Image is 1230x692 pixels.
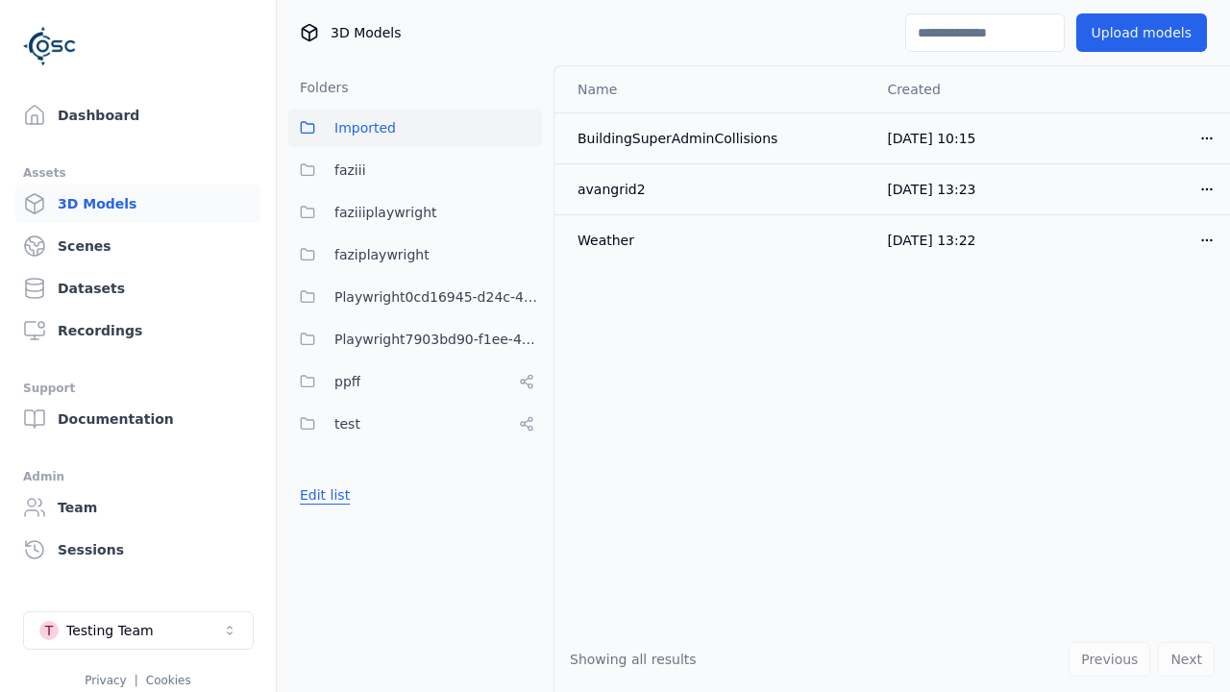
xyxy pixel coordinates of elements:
th: Name [554,66,872,112]
span: Playwright0cd16945-d24c-45f9-a8ba-c74193e3fd84 [334,285,542,309]
img: Logo [23,19,77,73]
button: Edit list [288,478,361,512]
span: ppff [334,370,360,393]
a: 3D Models [15,185,260,223]
button: Playwright7903bd90-f1ee-40e5-8689-7a943bbd43ef [288,320,542,358]
div: T [39,621,59,640]
a: Documentation [15,400,260,438]
span: [DATE] 13:22 [887,233,975,248]
div: Admin [23,465,253,488]
a: Cookies [146,674,191,687]
div: Weather [578,231,856,250]
div: Assets [23,161,253,185]
a: Dashboard [15,96,260,135]
span: faziii [334,159,366,182]
span: [DATE] 10:15 [887,131,975,146]
button: faziplaywright [288,235,542,274]
button: test [288,405,542,443]
span: Playwright7903bd90-f1ee-40e5-8689-7a943bbd43ef [334,328,542,351]
span: | [135,674,138,687]
button: Select a workspace [23,611,254,650]
span: Imported [334,116,396,139]
span: Showing all results [570,652,697,667]
button: ppff [288,362,542,401]
div: Support [23,377,253,400]
span: faziiiplaywright [334,201,437,224]
button: Upload models [1076,13,1207,52]
a: Scenes [15,227,260,265]
button: Playwright0cd16945-d24c-45f9-a8ba-c74193e3fd84 [288,278,542,316]
button: faziii [288,151,542,189]
span: faziplaywright [334,243,430,266]
div: Testing Team [66,621,154,640]
a: Team [15,488,260,527]
span: [DATE] 13:23 [887,182,975,197]
span: 3D Models [331,23,401,42]
div: BuildingSuperAdminCollisions [578,129,856,148]
h3: Folders [288,78,349,97]
div: avangrid2 [578,180,856,199]
span: test [334,412,360,435]
th: Created [872,66,1051,112]
a: Recordings [15,311,260,350]
button: Imported [288,109,542,147]
a: Privacy [85,674,126,687]
button: faziiiplaywright [288,193,542,232]
a: Datasets [15,269,260,308]
a: Sessions [15,531,260,569]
